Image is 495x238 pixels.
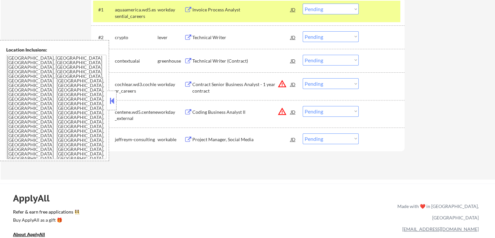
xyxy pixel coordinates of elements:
div: JD [290,55,296,67]
a: Refer & earn free applications 👯‍♀️ [13,210,261,216]
div: Technical Writer [192,34,291,41]
div: greenhouse [158,58,184,64]
div: Buy ApplyAll as a gift 🎁 [13,218,78,222]
button: warning_amber [278,79,287,88]
div: workday [158,109,184,115]
div: workday [158,7,184,13]
div: jeffreym-consulting [115,136,158,143]
div: centene.wd5.centene_external [115,109,158,122]
div: JD [290,31,296,43]
div: lever [158,34,184,41]
button: warning_amber [278,107,287,116]
div: #2 [98,34,110,41]
div: Project Manager, Social Media [192,136,291,143]
div: crypto [115,34,158,41]
a: [EMAIL_ADDRESS][DOMAIN_NAME] [402,226,479,232]
div: JD [290,4,296,15]
div: Made with ❤️ in [GEOGRAPHIC_DATA], [GEOGRAPHIC_DATA] [395,201,479,223]
u: About ApplyAll [13,231,45,237]
div: workday [158,81,184,88]
div: Contract Senior Business Analyst - 1 year contract [192,81,291,94]
div: ApplyAll [13,193,57,204]
div: Coding Business Analyst II [192,109,291,115]
div: aquaamerica.wd5.essential_careers [115,7,158,19]
a: Buy ApplyAll as a gift 🎁 [13,216,78,225]
div: JD [290,106,296,118]
div: JD [290,133,296,145]
div: workable [158,136,184,143]
div: #1 [98,7,110,13]
div: cochlear.wd3.cochlear_careers [115,81,158,94]
div: Location Inclusions: [6,47,106,53]
div: Invoice Process Analyst [192,7,291,13]
div: Technical Writer (Contract) [192,58,291,64]
div: JD [290,78,296,90]
div: contextualai [115,58,158,64]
